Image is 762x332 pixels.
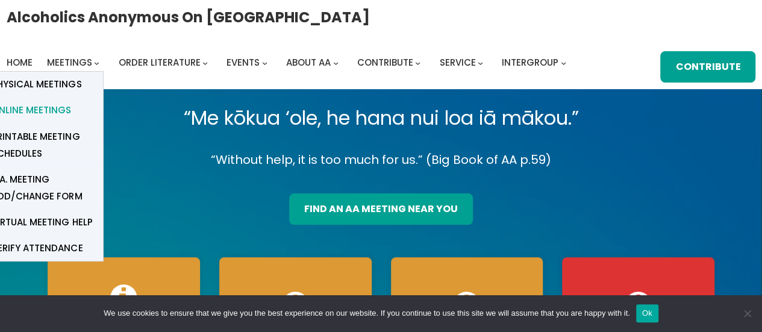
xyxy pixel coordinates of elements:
[286,56,331,69] span: About AA
[333,60,339,65] button: About AA submenu
[38,101,724,135] p: “Me kōkua ‘ole, he hana nui loa iā mākou.”
[104,307,629,319] span: We use cookies to ensure that we give you the best experience on our website. If you continue to ...
[502,56,558,69] span: Intergroup
[357,54,413,71] a: Contribute
[47,54,92,71] a: Meetings
[478,60,483,65] button: Service submenu
[7,54,570,71] nav: Intergroup
[561,60,566,65] button: Intergroup submenu
[226,54,260,71] a: Events
[289,193,473,225] a: find an aa meeting near you
[94,60,99,65] button: Meetings submenu
[7,54,33,71] a: Home
[262,60,267,65] button: Events submenu
[502,54,558,71] a: Intergroup
[415,60,420,65] button: Contribute submenu
[741,307,753,319] span: No
[7,4,370,30] a: Alcoholics Anonymous on [GEOGRAPHIC_DATA]
[118,56,200,69] span: Order Literature
[47,56,92,69] span: Meetings
[38,149,724,171] p: “Without help, it is too much for us.” (Big Book of AA p.59)
[636,304,658,322] button: Ok
[660,51,755,83] a: Contribute
[286,54,331,71] a: About AA
[357,56,413,69] span: Contribute
[7,56,33,69] span: Home
[202,60,208,65] button: Order Literature submenu
[226,56,260,69] span: Events
[439,56,475,69] span: Service
[439,54,475,71] a: Service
